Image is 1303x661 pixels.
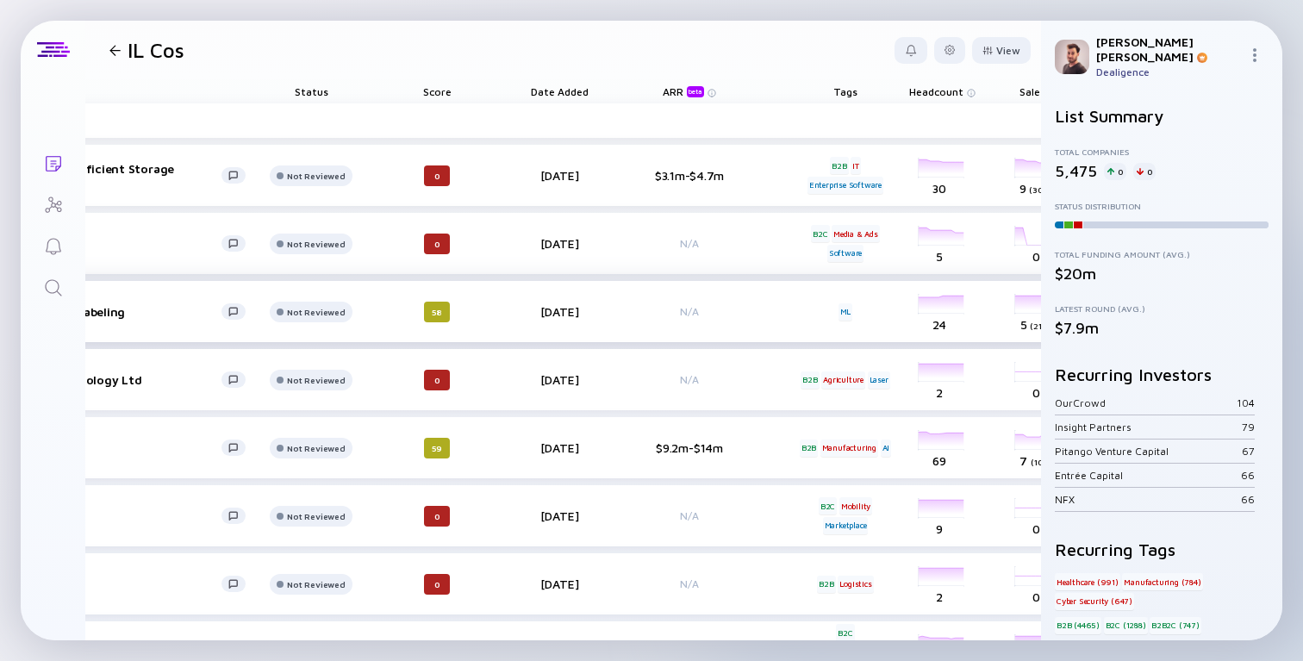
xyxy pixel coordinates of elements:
[839,497,872,514] div: Mobility
[839,303,853,321] div: ML
[1055,617,1101,634] div: B2B (4465)
[424,234,450,254] div: 0
[424,438,450,458] div: 59
[797,79,894,103] div: Tags
[1055,106,1269,126] h2: List Summary
[819,497,837,514] div: B2C
[1055,445,1242,458] div: Pitango Venture Capital
[633,237,745,250] div: N/A
[1122,573,1202,590] div: Manufacturing (784)
[424,370,450,390] div: 0
[1055,493,1241,506] div: NFX
[687,86,704,97] div: beta
[663,85,708,97] div: ARR
[1055,40,1089,74] img: Gil Profile Picture
[851,157,861,174] div: IT
[1104,163,1126,180] div: 0
[633,168,745,183] div: $3.1m-$4.7m
[389,79,485,103] div: Score
[633,373,745,386] div: N/A
[1019,85,1045,98] span: Sales
[21,141,85,183] a: Lists
[511,79,608,103] div: Date Added
[287,307,345,317] div: Not Reviewed
[823,517,869,534] div: Marketplace
[1242,445,1255,458] div: 67
[1242,421,1255,433] div: 79
[287,239,345,249] div: Not Reviewed
[1248,48,1262,62] img: Menu
[287,375,345,385] div: Not Reviewed
[511,577,608,591] div: [DATE]
[1055,539,1269,559] h2: Recurring Tags
[881,440,892,457] div: AI
[820,440,878,457] div: Manufacturing
[424,506,450,527] div: 0
[817,576,835,593] div: B2B
[836,624,854,641] div: B2C
[287,171,345,181] div: Not Reviewed
[1055,249,1269,259] div: Total Funding Amount (Avg.)
[633,305,745,318] div: N/A
[868,371,890,389] div: Laser
[1241,493,1255,506] div: 66
[424,574,450,595] div: 0
[909,85,963,98] span: Headcount
[21,224,85,265] a: Reminders
[633,577,745,590] div: N/A
[1055,593,1134,610] div: Cyber Security (647)
[807,177,883,194] div: Enterprise Software
[1104,617,1148,634] div: B2C (1288)
[1237,396,1255,409] div: 104
[21,183,85,224] a: Investor Map
[511,236,608,251] div: [DATE]
[287,443,345,453] div: Not Reviewed
[1241,469,1255,482] div: 66
[1055,469,1241,482] div: Entrée Capital
[1055,319,1269,337] div: $7.9m
[633,509,745,522] div: N/A
[633,440,745,455] div: $9.2m-$14m
[1055,421,1242,433] div: Insight Partners
[511,304,608,319] div: [DATE]
[1055,365,1269,384] h2: Recurring Investors
[511,440,608,455] div: [DATE]
[800,440,818,457] div: B2B
[811,225,829,242] div: B2C
[21,265,85,307] a: Search
[801,371,819,389] div: B2B
[1055,147,1269,157] div: Total Companies
[511,508,608,523] div: [DATE]
[1055,265,1269,283] div: $20m
[1150,617,1201,634] div: B2B2C (747)
[128,38,184,62] h1: IL Cos
[1055,201,1269,211] div: Status Distribution
[424,302,450,322] div: 58
[295,85,328,98] span: Status
[511,168,608,183] div: [DATE]
[830,157,848,174] div: B2B
[832,225,880,242] div: Media & Ads
[827,245,863,262] div: Software
[1055,303,1269,314] div: Latest Round (Avg.)
[287,511,345,521] div: Not Reviewed
[511,372,608,387] div: [DATE]
[1055,573,1120,590] div: Healthcare (991)
[821,371,865,389] div: Agriculture
[1055,162,1097,180] div: 5,475
[1055,396,1237,409] div: OurCrowd
[1096,65,1241,78] div: Dealigence
[972,37,1031,64] button: View
[424,165,450,186] div: 0
[1133,163,1156,180] div: 0
[838,576,873,593] div: Logistics
[1096,34,1241,64] div: [PERSON_NAME] [PERSON_NAME]
[287,579,345,589] div: Not Reviewed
